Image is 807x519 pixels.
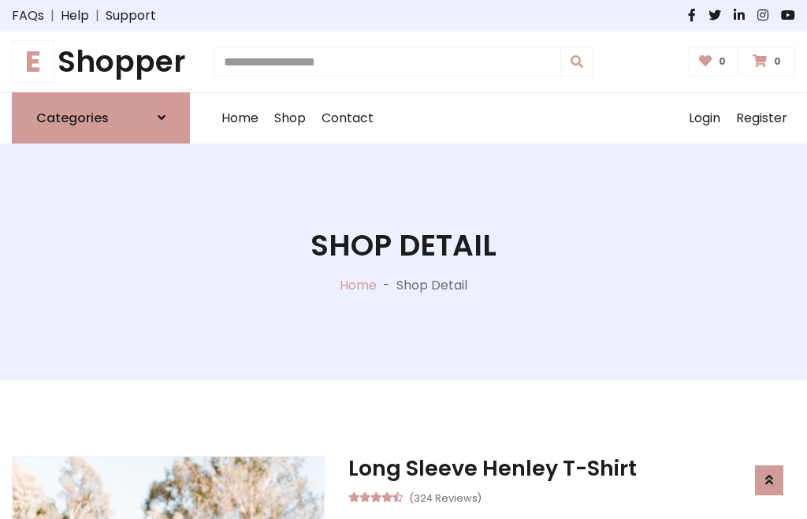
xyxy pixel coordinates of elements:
[681,93,728,144] a: Login
[311,228,496,263] h1: Shop Detail
[12,44,190,80] a: EShopper
[348,456,795,481] h3: Long Sleeve Henley T-Shirt
[44,6,61,25] span: |
[106,6,156,25] a: Support
[715,54,730,69] span: 0
[340,276,377,294] a: Home
[12,40,54,83] span: E
[12,92,190,144] a: Categories
[689,47,740,77] a: 0
[314,93,381,144] a: Contact
[12,44,190,80] h1: Shopper
[770,54,785,69] span: 0
[742,47,795,77] a: 0
[89,6,106,25] span: |
[728,93,795,144] a: Register
[409,487,482,506] small: (324 Reviews)
[396,276,467,295] p: Shop Detail
[61,6,89,25] a: Help
[214,93,266,144] a: Home
[266,93,314,144] a: Shop
[36,110,109,125] h6: Categories
[12,6,44,25] a: FAQs
[377,276,396,295] p: -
